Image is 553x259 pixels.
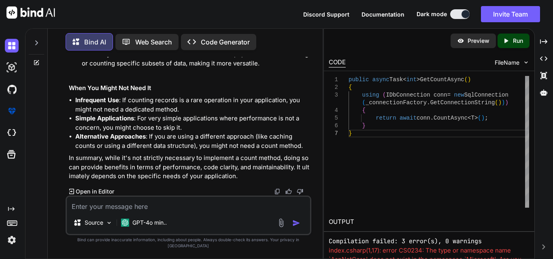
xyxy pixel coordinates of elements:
[502,99,505,106] span: )
[276,218,286,227] img: attachment
[498,99,502,106] span: )
[362,107,366,114] span: {
[430,99,495,106] span: GetConnectionString
[84,37,106,47] p: Bind AI
[297,188,303,195] img: dislike
[400,115,417,121] span: await
[362,11,404,18] span: Documentation
[329,84,338,91] div: 2
[427,99,430,106] span: .
[5,104,19,118] img: premium
[106,219,113,226] img: Pick Models
[447,92,451,98] span: =
[201,37,250,47] p: Code Generator
[82,50,310,68] p: : You can extend the count method to accept parameters for filtering or counting specific subsets...
[69,154,310,181] p: In summary, while it's not strictly necessary to implement a count method, doing so can provide b...
[75,133,146,140] strong: Alternative Approaches
[329,91,338,99] div: 3
[121,219,129,227] img: GPT-4o mini
[386,92,447,98] span: IDbConnection conn
[329,107,338,114] div: 4
[329,58,346,67] div: CODE
[292,219,300,227] img: icon
[457,37,464,44] img: preview
[6,6,55,19] img: Bind AI
[329,122,338,130] div: 6
[478,115,481,121] span: (
[481,6,540,22] button: Invite Team
[417,115,430,121] span: conn
[329,237,530,246] pre: Compilation failed: 3 error(s), 0 warnings
[430,115,434,121] span: .
[5,39,19,53] img: darkChat
[303,11,349,18] span: Discord Support
[434,115,468,121] span: CountAsync
[523,59,530,66] img: chevron down
[349,130,352,137] span: }
[366,99,427,106] span: _connectionFactory
[485,115,488,121] span: ;
[274,188,281,195] img: copy
[5,233,19,247] img: settings
[495,99,498,106] span: (
[362,99,366,106] span: (
[75,96,310,114] li: : If counting records is a rare operation in your application, you might not need a dedicated met...
[349,84,352,91] span: {
[471,115,474,121] span: T
[417,76,420,83] span: >
[76,187,114,196] p: Open in Editor
[513,37,523,45] p: Run
[329,114,338,122] div: 5
[5,61,19,74] img: darkAi-studio
[349,76,369,83] span: public
[329,130,338,137] div: 7
[468,37,489,45] p: Preview
[75,132,310,150] li: : If you are using a different approach (like caching counts or using a different data structure)...
[329,76,338,84] div: 1
[454,92,464,98] span: new
[376,115,396,121] span: return
[481,115,485,121] span: )
[468,115,471,121] span: <
[75,114,310,132] li: : For very simple applications where performance is not a concern, you might choose to skip it.
[362,10,404,19] button: Documentation
[135,37,172,47] p: Web Search
[464,92,508,98] span: SqlConnection
[372,76,389,83] span: async
[5,82,19,96] img: githubDark
[420,76,464,83] span: GetCountAsync
[85,219,103,227] p: Source
[406,76,417,83] span: int
[69,84,310,93] h3: When You Might Not Need It
[505,99,508,106] span: )
[362,122,366,129] span: }
[474,115,478,121] span: >
[383,92,386,98] span: (
[495,59,519,67] span: FileName
[464,76,468,83] span: (
[75,96,119,104] strong: Infrequent Use
[362,92,379,98] span: using
[66,237,311,249] p: Bind can provide inaccurate information, including about people. Always double-check its answers....
[389,76,403,83] span: Task
[132,219,167,227] p: GPT-4o min..
[403,76,406,83] span: <
[5,126,19,140] img: cloudideIcon
[324,213,534,232] h2: OUTPUT
[468,76,471,83] span: )
[285,188,292,195] img: like
[75,114,134,122] strong: Simple Applications
[417,10,447,18] span: Dark mode
[303,10,349,19] button: Discord Support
